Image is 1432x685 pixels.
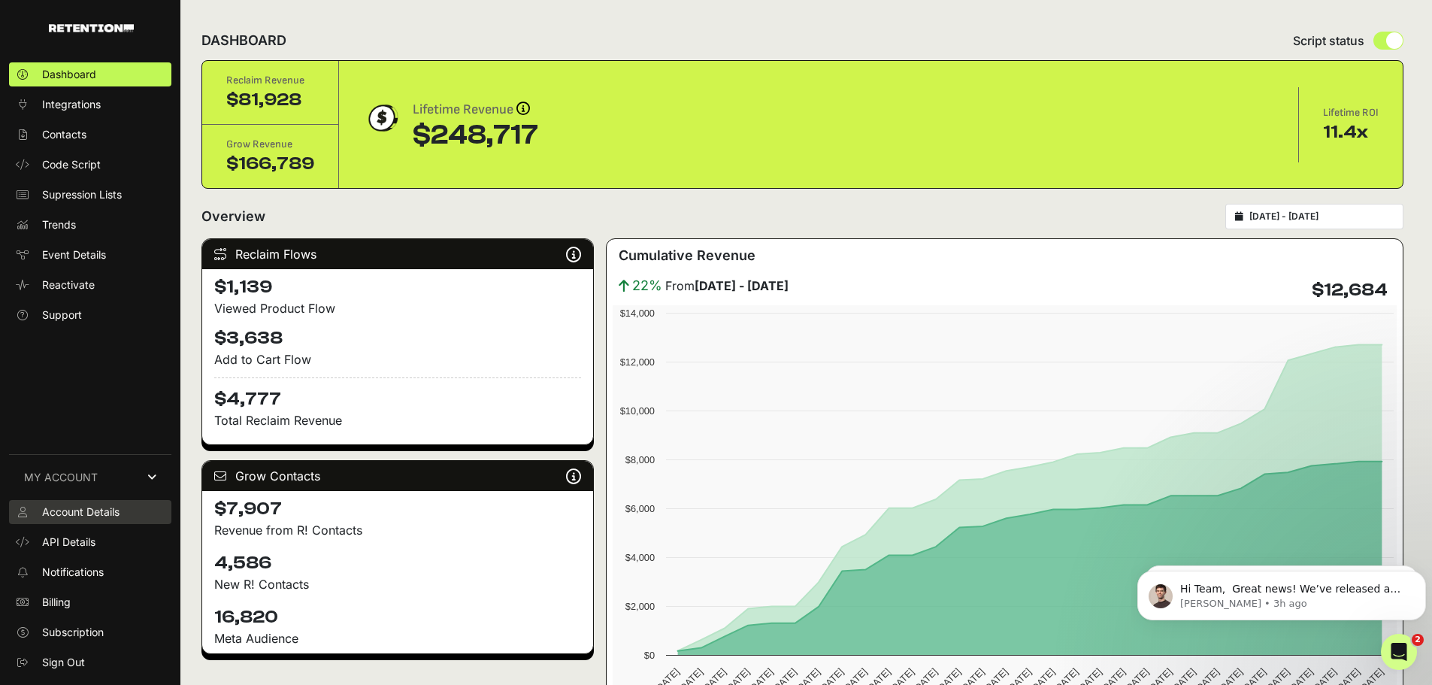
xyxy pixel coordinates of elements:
iframe: Intercom live chat [1381,634,1417,670]
a: Support [9,303,171,327]
a: API Details [9,530,171,554]
a: Account Details [9,500,171,524]
div: Grow Revenue [226,137,314,152]
text: $10,000 [620,405,655,417]
img: dollar-coin-05c43ed7efb7bc0c12610022525b4bbbb207c7efeef5aecc26f025e68dcafac9.png [363,99,401,137]
div: $248,717 [413,120,538,150]
p: Revenue from R! Contacts [214,521,581,539]
div: Add to Cart Flow [214,350,581,368]
span: Trends [42,217,76,232]
p: New R! Contacts [214,575,581,593]
div: Meta Audience [214,629,581,647]
a: Code Script [9,153,171,177]
a: Notifications [9,560,171,584]
div: Lifetime ROI [1323,105,1379,120]
span: Contacts [42,127,86,142]
h4: 4,586 [214,551,581,575]
span: MY ACCOUNT [24,470,98,485]
a: Reactivate [9,273,171,297]
a: MY ACCOUNT [9,454,171,500]
h2: Overview [201,206,265,227]
span: From [665,277,789,295]
text: $6,000 [625,503,655,514]
span: 2 [1412,634,1424,646]
text: $2,000 [625,601,655,612]
img: Retention.com [49,24,134,32]
h2: DASHBOARD [201,30,286,51]
h4: $4,777 [214,377,581,411]
h4: $1,139 [214,275,581,299]
h4: $7,907 [214,497,581,521]
div: Grow Contacts [202,461,593,491]
div: $81,928 [226,88,314,112]
span: Support [42,308,82,323]
strong: [DATE] - [DATE] [695,278,789,293]
h3: Cumulative Revenue [619,245,755,266]
span: Supression Lists [42,187,122,202]
div: Lifetime Revenue [413,99,538,120]
span: Dashboard [42,67,96,82]
span: API Details [42,535,95,550]
a: Trends [9,213,171,237]
span: Notifications [42,565,104,580]
span: Sign Out [42,655,85,670]
div: 11.4x [1323,120,1379,144]
text: $14,000 [620,308,655,319]
span: Event Details [42,247,106,262]
a: Supression Lists [9,183,171,207]
span: 22% [632,275,662,296]
a: Dashboard [9,62,171,86]
span: Billing [42,595,71,610]
div: Viewed Product Flow [214,299,581,317]
span: Reactivate [42,277,95,292]
a: Contacts [9,123,171,147]
p: Total Reclaim Revenue [214,411,581,429]
a: Integrations [9,92,171,117]
text: $12,000 [620,356,655,368]
span: Subscription [42,625,104,640]
a: Billing [9,590,171,614]
iframe: Intercom notifications message [1131,539,1432,644]
a: Event Details [9,243,171,267]
text: $8,000 [625,454,655,465]
h4: $12,684 [1312,278,1388,302]
div: Reclaim Revenue [226,73,314,88]
div: Reclaim Flows [202,239,593,269]
a: Sign Out [9,650,171,674]
text: $0 [644,650,655,661]
a: Subscription [9,620,171,644]
span: Integrations [42,97,101,112]
span: Script status [1293,32,1364,50]
text: $4,000 [625,552,655,563]
span: Code Script [42,157,101,172]
h4: $3,638 [214,326,581,350]
span: Hi Team, ﻿​﻿ ﻿Great news! We’ve released a major update to our Facebook integration—and it’s desi... [49,44,275,369]
p: Message from Cullen, sent 3h ago [49,58,276,71]
h4: 16,820 [214,605,581,629]
span: Account Details [42,505,120,520]
div: $166,789 [226,152,314,176]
